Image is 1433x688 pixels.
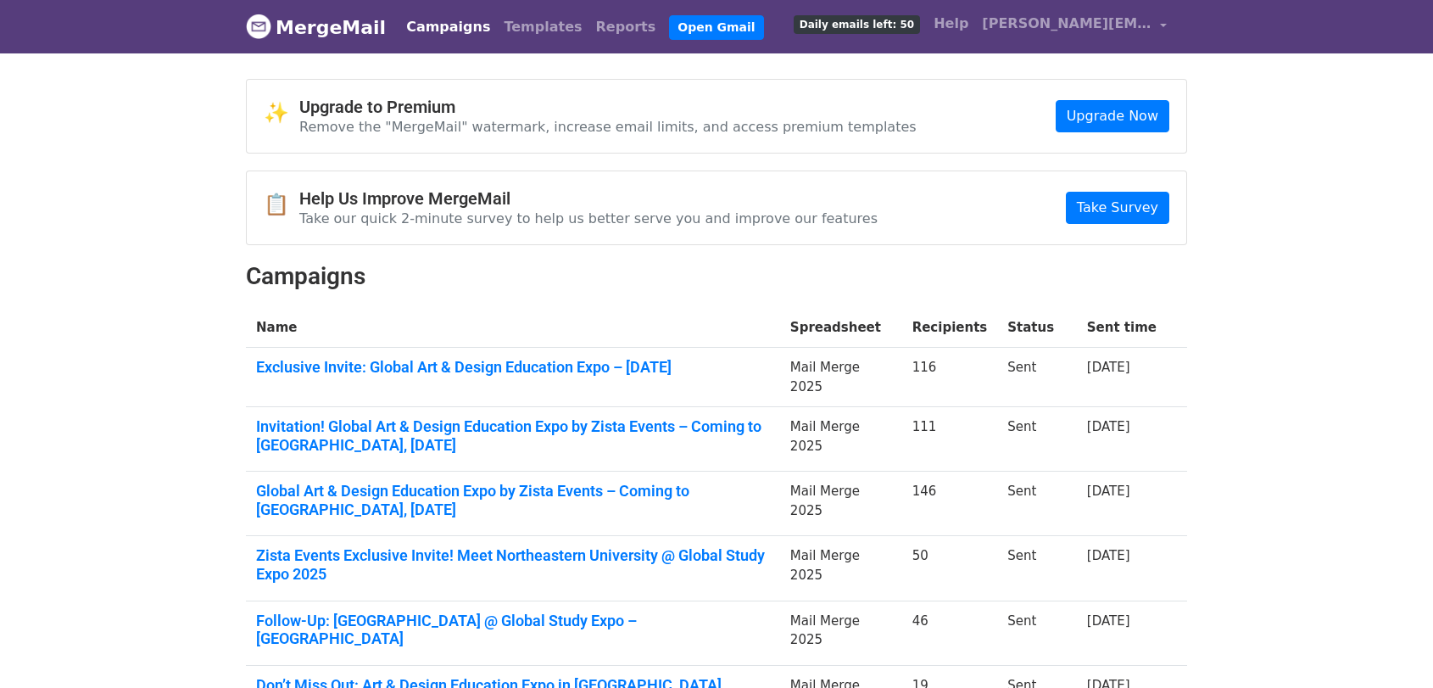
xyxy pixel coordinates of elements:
a: Upgrade Now [1056,100,1169,132]
td: Sent [997,407,1077,472]
a: Open Gmail [669,15,763,40]
td: 46 [902,601,998,665]
th: Recipients [902,308,998,348]
td: Mail Merge 2025 [780,407,902,472]
a: Follow-Up: [GEOGRAPHIC_DATA] @ Global Study Expo – [GEOGRAPHIC_DATA] [256,612,770,648]
a: Exclusive Invite: Global Art & Design Education Expo – [DATE] [256,358,770,377]
a: MergeMail [246,9,386,45]
a: [DATE] [1087,548,1130,563]
a: Daily emails left: 50 [787,7,927,41]
a: Global Art & Design Education Expo by Zista Events – Coming to [GEOGRAPHIC_DATA], [DATE] [256,482,770,518]
a: Zista Events Exclusive Invite! Meet Northeastern University @ Global Study Expo 2025 [256,546,770,583]
th: Status [997,308,1077,348]
a: [PERSON_NAME][EMAIL_ADDRESS][DOMAIN_NAME] [975,7,1174,47]
span: ✨ [264,101,299,126]
h2: Campaigns [246,262,1187,291]
td: Sent [997,601,1077,665]
h4: Upgrade to Premium [299,97,917,117]
th: Spreadsheet [780,308,902,348]
a: [DATE] [1087,613,1130,629]
td: Mail Merge 2025 [780,536,902,601]
span: 📋 [264,193,299,217]
span: [PERSON_NAME][EMAIL_ADDRESS][DOMAIN_NAME] [982,14,1151,34]
p: Take our quick 2-minute survey to help us better serve you and improve our features [299,210,878,227]
a: Campaigns [399,10,497,44]
td: Sent [997,472,1077,536]
td: 146 [902,472,998,536]
a: Invitation! Global Art & Design Education Expo by Zista Events – Coming to [GEOGRAPHIC_DATA], [DATE] [256,417,770,454]
td: Mail Merge 2025 [780,348,902,407]
a: Help [927,7,975,41]
img: MergeMail logo [246,14,271,39]
td: Sent [997,348,1077,407]
td: 116 [902,348,998,407]
a: Templates [497,10,588,44]
a: [DATE] [1087,419,1130,434]
td: Mail Merge 2025 [780,472,902,536]
td: 50 [902,536,998,601]
td: Sent [997,536,1077,601]
span: Daily emails left: 50 [794,15,920,34]
td: 111 [902,407,998,472]
a: [DATE] [1087,484,1130,499]
td: Mail Merge 2025 [780,601,902,665]
th: Sent time [1077,308,1167,348]
th: Name [246,308,780,348]
a: Reports [589,10,663,44]
a: [DATE] [1087,360,1130,375]
a: Take Survey [1066,192,1169,224]
p: Remove the "MergeMail" watermark, increase email limits, and access premium templates [299,118,917,136]
h4: Help Us Improve MergeMail [299,188,878,209]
